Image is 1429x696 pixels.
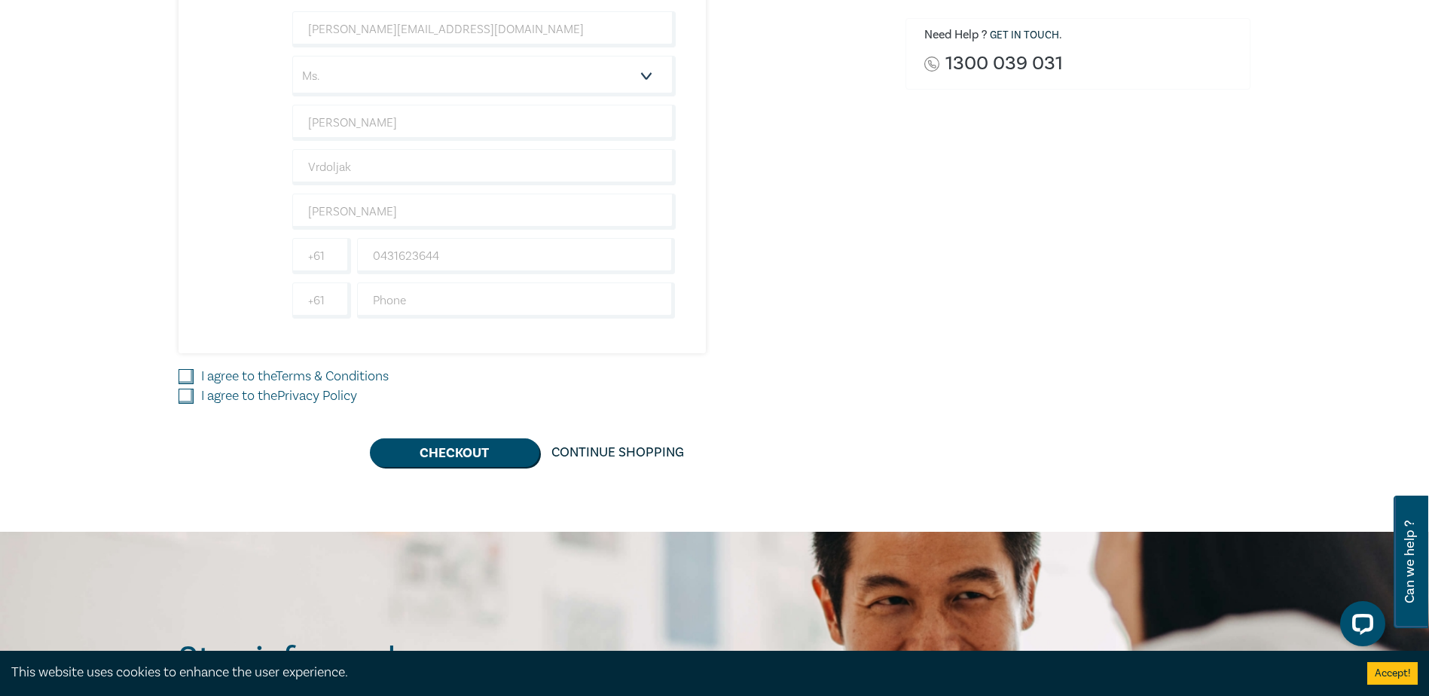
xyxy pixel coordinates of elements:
button: Accept cookies [1367,662,1418,685]
label: I agree to the [201,386,357,406]
input: +61 [292,282,351,319]
input: First Name* [292,105,676,141]
div: This website uses cookies to enhance the user experience. [11,663,1345,682]
a: Continue Shopping [539,438,696,467]
button: Checkout [370,438,539,467]
input: Last Name* [292,149,676,185]
iframe: LiveChat chat widget [1328,595,1391,658]
a: Get in touch [990,29,1059,42]
input: Attendee Email* [292,11,676,47]
a: 1300 039 031 [945,53,1063,74]
input: +61 [292,238,351,274]
a: Privacy Policy [277,387,357,404]
input: Company [292,194,676,230]
input: Phone [357,282,676,319]
label: I agree to the [201,367,389,386]
h6: Need Help ? . [924,28,1239,43]
a: Terms & Conditions [276,368,389,385]
input: Mobile* [357,238,676,274]
span: Can we help ? [1403,505,1417,619]
h2: Stay informed. [179,640,534,679]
